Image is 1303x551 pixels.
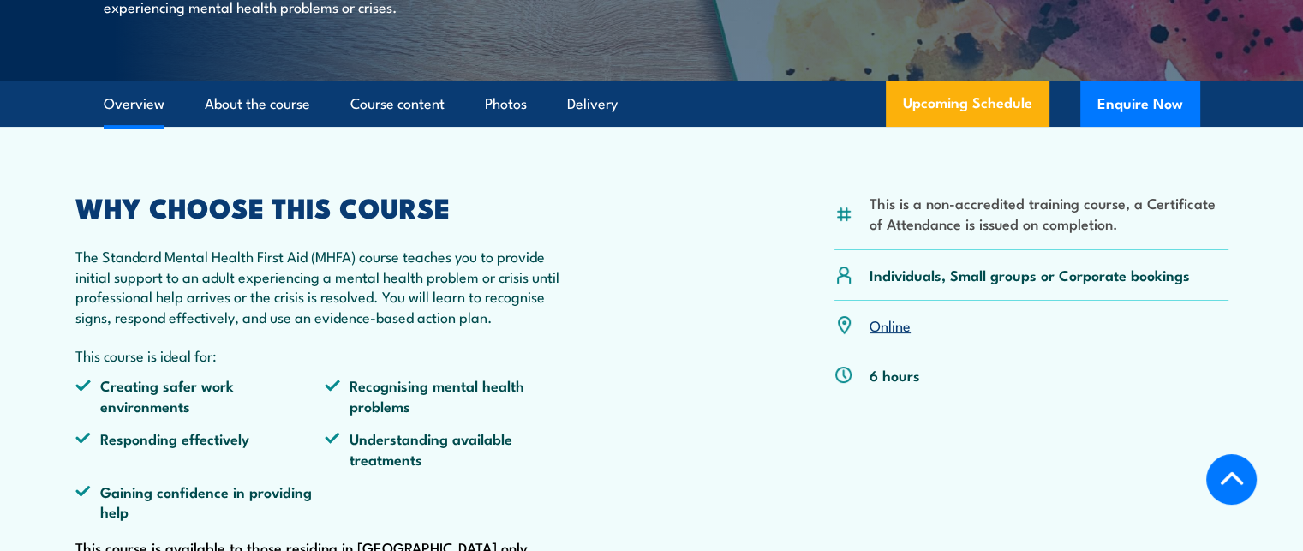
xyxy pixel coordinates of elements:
[75,428,326,469] li: Responding effectively
[205,81,310,127] a: About the course
[870,265,1190,284] p: Individuals, Small groups or Corporate bookings
[870,365,920,385] p: 6 hours
[567,81,618,127] a: Delivery
[485,81,527,127] a: Photos
[886,81,1049,127] a: Upcoming Schedule
[75,345,576,365] p: This course is ideal for:
[350,81,445,127] a: Course content
[104,81,164,127] a: Overview
[870,193,1228,233] li: This is a non-accredited training course, a Certificate of Attendance is issued on completion.
[870,314,911,335] a: Online
[75,482,326,522] li: Gaining confidence in providing help
[1080,81,1200,127] button: Enquire Now
[75,246,576,326] p: The Standard Mental Health First Aid (MHFA) course teaches you to provide initial support to an a...
[75,375,326,416] li: Creating safer work environments
[325,428,575,469] li: Understanding available treatments
[325,375,575,416] li: Recognising mental health problems
[75,195,576,219] h2: WHY CHOOSE THIS COURSE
